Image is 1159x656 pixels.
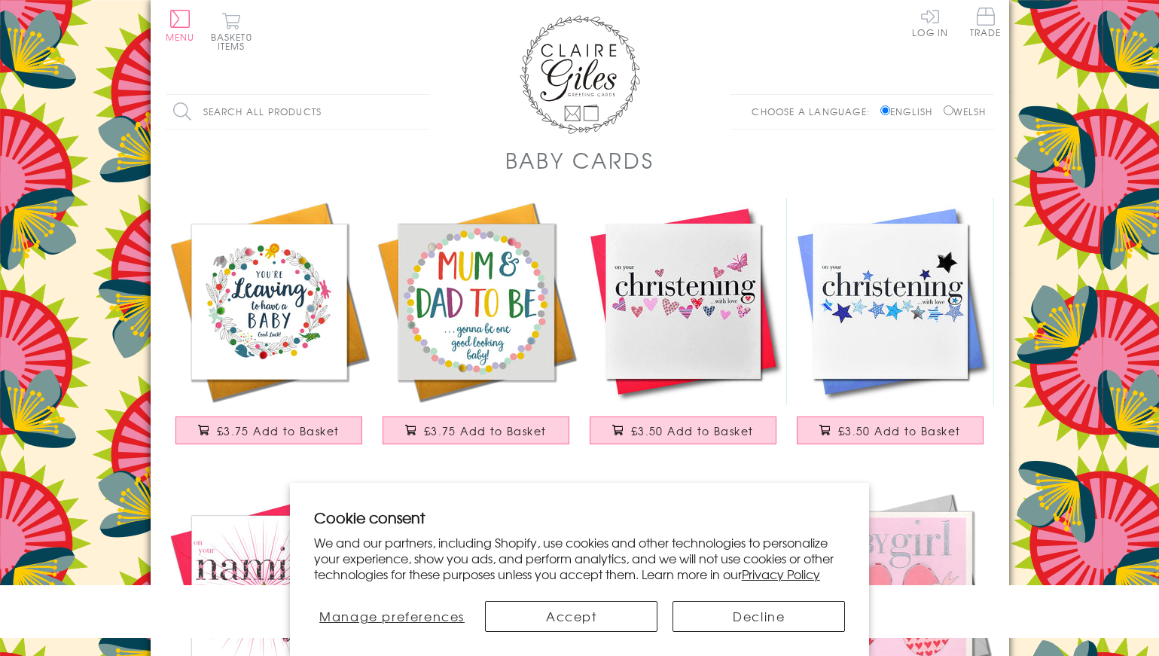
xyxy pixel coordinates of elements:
[166,95,429,129] input: Search all products
[505,145,654,175] h1: Baby Cards
[314,507,846,528] h2: Cookie consent
[166,198,373,459] a: Baby Card, Flowers, Leaving to Have a Baby Good Luck, Embellished with pompoms £3.75 Add to Basket
[175,416,362,444] button: £3.75 Add to Basket
[520,15,640,134] img: Claire Giles Greetings Cards
[314,601,471,632] button: Manage preferences
[880,105,940,118] label: English
[970,8,1002,37] span: Trade
[166,30,195,44] span: Menu
[912,8,948,37] a: Log In
[166,198,373,405] img: Baby Card, Flowers, Leaving to Have a Baby Good Luck, Embellished with pompoms
[752,105,877,118] p: Choose a language:
[880,105,890,115] input: English
[211,12,252,50] button: Basket0 items
[797,416,984,444] button: £3.50 Add to Basket
[580,198,787,459] a: Baby Christening Card, Pink Hearts, fabric butterfly Embellished £3.50 Add to Basket
[218,30,252,53] span: 0 items
[580,198,787,405] img: Baby Christening Card, Pink Hearts, fabric butterfly Embellished
[485,601,657,632] button: Accept
[424,423,547,438] span: £3.75 Add to Basket
[217,423,340,438] span: £3.75 Add to Basket
[631,423,754,438] span: £3.50 Add to Basket
[373,198,580,405] img: Baby Card, Colour Dots, Mum and Dad to Be Good Luck, Embellished with pompoms
[944,105,953,115] input: Welsh
[838,423,961,438] span: £3.50 Add to Basket
[742,565,820,583] a: Privacy Policy
[319,607,465,625] span: Manage preferences
[590,416,776,444] button: £3.50 Add to Basket
[166,10,195,41] button: Menu
[970,8,1002,40] a: Trade
[787,198,994,459] a: Baby Christening Card, Blue Stars, Embellished with a padded star £3.50 Add to Basket
[787,198,994,405] img: Baby Christening Card, Blue Stars, Embellished with a padded star
[414,95,429,129] input: Search
[373,198,580,459] a: Baby Card, Colour Dots, Mum and Dad to Be Good Luck, Embellished with pompoms £3.75 Add to Basket
[673,601,845,632] button: Decline
[383,416,569,444] button: £3.75 Add to Basket
[314,535,846,581] p: We and our partners, including Shopify, use cookies and other technologies to personalize your ex...
[944,105,987,118] label: Welsh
